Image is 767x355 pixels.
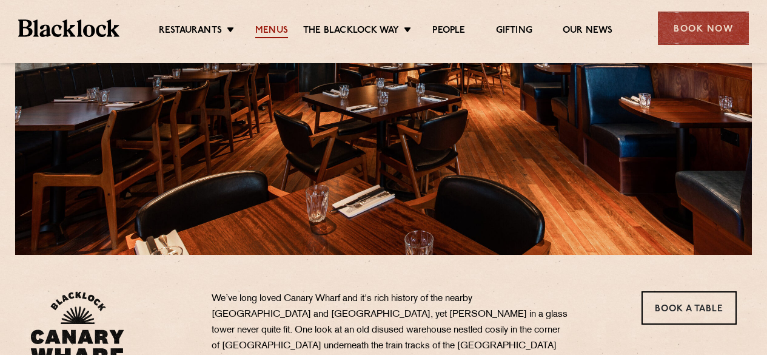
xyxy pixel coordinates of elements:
a: The Blacklock Way [303,25,399,38]
img: BL_Textured_Logo-footer-cropped.svg [18,19,119,36]
a: Menus [255,25,288,38]
a: Gifting [496,25,532,38]
a: Our News [563,25,613,38]
a: Restaurants [159,25,222,38]
div: Book Now [658,12,749,45]
a: Book a Table [641,291,737,325]
a: People [432,25,465,38]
